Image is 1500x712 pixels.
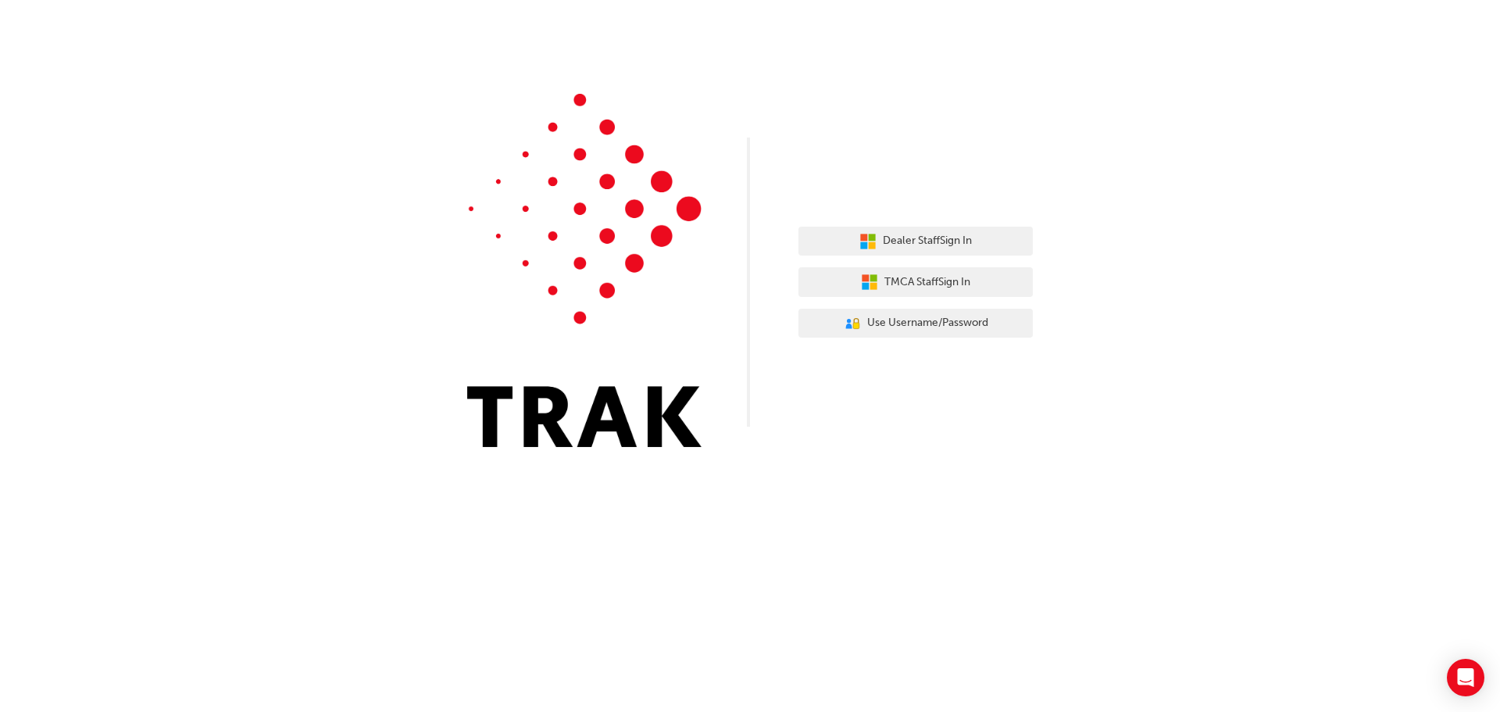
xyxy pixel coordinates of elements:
img: Trak [467,94,702,447]
div: Open Intercom Messenger [1447,659,1484,696]
span: Dealer Staff Sign In [883,232,972,250]
button: Dealer StaffSign In [798,227,1033,256]
button: TMCA StaffSign In [798,267,1033,297]
span: Use Username/Password [867,314,988,332]
span: TMCA Staff Sign In [884,274,970,292]
button: Use Username/Password [798,309,1033,338]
